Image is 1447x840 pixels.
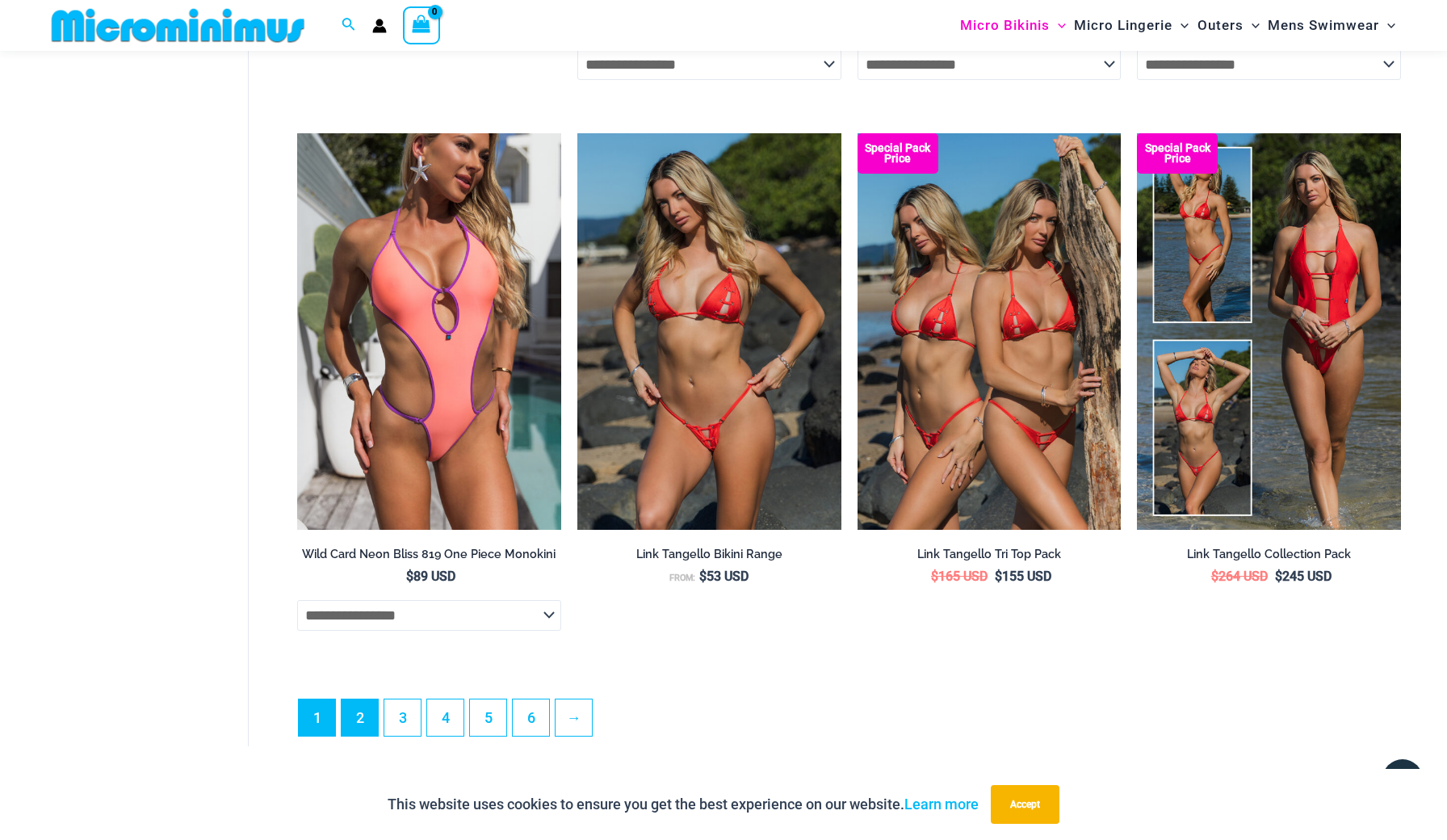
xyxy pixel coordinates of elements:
[513,699,549,736] a: Page 6
[1244,5,1260,46] span: Menu Toggle
[577,547,841,568] a: Link Tangello Bikini Range
[342,15,356,36] a: Search icon link
[1211,569,1218,584] span: $
[858,133,1122,529] img: Bikini Pack
[427,699,463,736] a: Page 4
[858,133,1122,529] a: Bikini Pack Bikini Pack BBikini Pack B
[297,699,1401,745] nav: Product Pagination
[1050,5,1066,46] span: Menu Toggle
[991,785,1059,824] button: Accept
[699,569,707,584] span: $
[1172,5,1189,46] span: Menu Toggle
[406,569,413,584] span: $
[858,547,1122,568] a: Link Tangello Tri Top Pack
[1275,569,1332,584] bdi: 245 USD
[297,547,561,568] a: Wild Card Neon Bliss 819 One Piece Monokini
[297,133,561,529] a: Wild Card Neon Bliss 819 One Piece 04Wild Card Neon Bliss 819 One Piece 05Wild Card Neon Bliss 81...
[1137,547,1401,562] h2: Link Tangello Collection Pack
[1137,143,1218,164] b: Special Pack Price
[1074,5,1172,46] span: Micro Lingerie
[1275,569,1282,584] span: $
[297,133,561,529] img: Wild Card Neon Bliss 819 One Piece 04
[1211,569,1268,584] bdi: 264 USD
[1197,5,1244,46] span: Outers
[406,569,455,584] bdi: 89 USD
[556,699,592,736] a: →
[669,573,695,583] span: From:
[858,547,1122,562] h2: Link Tangello Tri Top Pack
[904,796,979,813] a: Learn more
[45,7,311,44] img: MM SHOP LOGO FLAT
[1268,5,1379,46] span: Mens Swimwear
[1137,133,1401,529] a: Collection Pack Collection Pack BCollection Pack B
[699,569,749,584] bdi: 53 USD
[384,699,421,736] a: Page 3
[577,547,841,562] h2: Link Tangello Bikini Range
[1193,5,1264,46] a: OutersMenu ToggleMenu Toggle
[995,569,1002,584] span: $
[342,699,378,736] a: Page 2
[403,6,440,44] a: View Shopping Cart, empty
[577,133,841,529] a: Link Tangello 3070 Tri Top 4580 Micro 01Link Tangello 8650 One Piece Monokini 12Link Tangello 865...
[1070,5,1193,46] a: Micro LingerieMenu ToggleMenu Toggle
[954,2,1402,48] nav: Site Navigation
[1137,133,1401,529] img: Collection Pack
[995,569,1051,584] bdi: 155 USD
[470,699,506,736] a: Page 5
[931,569,988,584] bdi: 165 USD
[299,699,335,736] span: Page 1
[931,569,938,584] span: $
[956,5,1070,46] a: Micro BikinisMenu ToggleMenu Toggle
[388,792,979,817] p: This website uses cookies to ensure you get the best experience on our website.
[858,143,938,164] b: Special Pack Price
[372,19,387,33] a: Account icon link
[577,133,841,529] img: Link Tangello 3070 Tri Top 4580 Micro 01
[297,547,561,562] h2: Wild Card Neon Bliss 819 One Piece Monokini
[1379,5,1395,46] span: Menu Toggle
[960,5,1050,46] span: Micro Bikinis
[1264,5,1399,46] a: Mens SwimwearMenu ToggleMenu Toggle
[1137,547,1401,568] a: Link Tangello Collection Pack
